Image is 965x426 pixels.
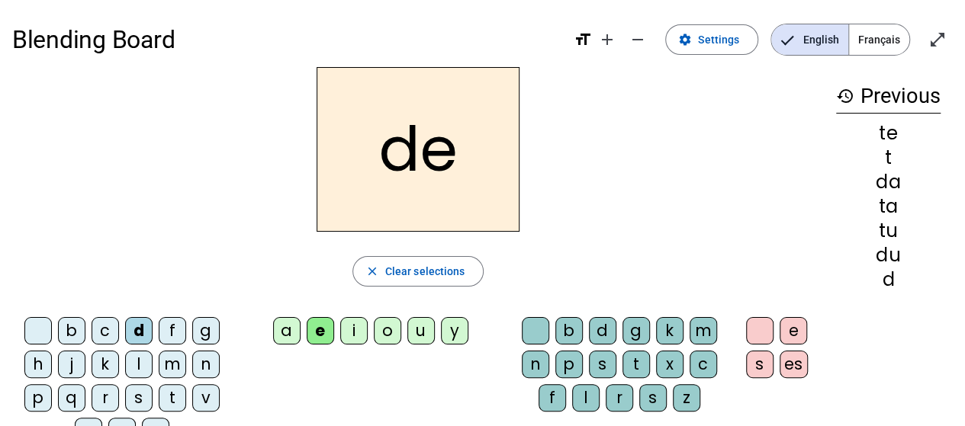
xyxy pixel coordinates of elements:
[340,317,368,344] div: i
[539,384,566,412] div: f
[125,317,153,344] div: d
[159,317,186,344] div: f
[606,384,633,412] div: r
[678,33,692,46] mat-icon: settings
[407,317,435,344] div: u
[622,351,650,378] div: t
[522,351,549,378] div: n
[922,24,953,55] button: Enter full screen
[317,67,519,232] h2: de
[598,30,616,49] mat-icon: add
[780,351,808,378] div: es
[58,351,85,378] div: j
[771,24,848,55] span: English
[385,262,465,280] span: Clear selections
[836,79,941,114] h3: Previous
[58,384,85,412] div: q
[441,317,468,344] div: y
[589,317,616,344] div: d
[12,15,561,64] h1: Blending Board
[836,87,854,105] mat-icon: history
[92,384,119,412] div: r
[192,317,220,344] div: g
[589,351,616,378] div: s
[555,351,583,378] div: p
[192,351,220,378] div: n
[92,317,119,344] div: c
[698,30,739,49] span: Settings
[574,30,592,49] mat-icon: format_size
[374,317,401,344] div: o
[656,351,684,378] div: x
[836,271,941,289] div: d
[273,317,301,344] div: a
[836,124,941,143] div: te
[690,317,717,344] div: m
[159,351,186,378] div: m
[639,384,667,412] div: s
[629,30,647,49] mat-icon: remove
[690,351,717,378] div: c
[125,384,153,412] div: s
[365,264,379,278] mat-icon: close
[780,317,807,344] div: e
[307,317,334,344] div: e
[836,246,941,264] div: du
[665,24,758,55] button: Settings
[555,317,583,344] div: b
[24,384,52,412] div: p
[770,24,910,56] mat-button-toggle-group: Language selection
[836,197,941,216] div: ta
[622,317,650,344] div: g
[656,317,684,344] div: k
[836,222,941,240] div: tu
[592,24,622,55] button: Increase font size
[159,384,186,412] div: t
[58,317,85,344] div: b
[92,351,119,378] div: k
[836,173,941,191] div: da
[572,384,600,412] div: l
[673,384,700,412] div: z
[192,384,220,412] div: v
[849,24,909,55] span: Français
[125,351,153,378] div: l
[746,351,774,378] div: s
[928,30,947,49] mat-icon: open_in_full
[24,351,52,378] div: h
[622,24,653,55] button: Decrease font size
[352,256,484,287] button: Clear selections
[836,149,941,167] div: t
